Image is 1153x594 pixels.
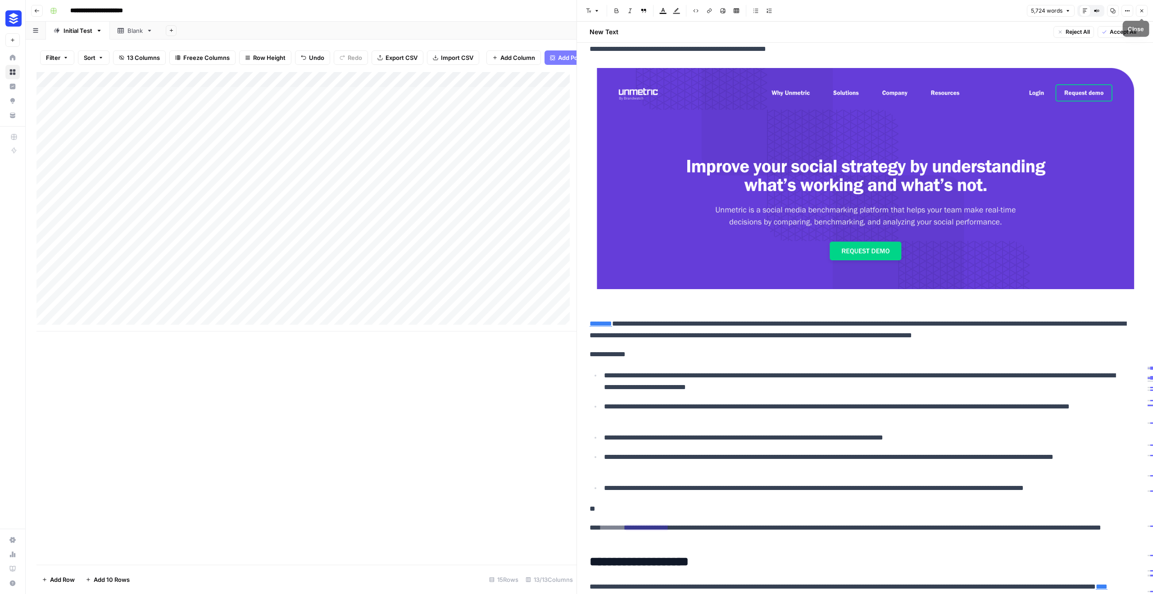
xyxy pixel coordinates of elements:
[334,50,368,65] button: Redo
[486,50,541,65] button: Add Column
[5,94,20,108] a: Opportunities
[309,53,324,62] span: Undo
[110,22,160,40] a: Blank
[5,7,20,30] button: Workspace: Buffer
[46,22,110,40] a: Initial Test
[127,26,143,35] div: Blank
[183,53,230,62] span: Freeze Columns
[5,562,20,576] a: Learning Hub
[5,108,20,122] a: Your Data
[1066,28,1090,36] span: Reject All
[1110,28,1136,36] span: Accept All
[40,50,74,65] button: Filter
[427,50,479,65] button: Import CSV
[5,50,20,65] a: Home
[94,575,130,584] span: Add 10 Rows
[5,547,20,562] a: Usage
[590,27,618,36] h2: New Text
[295,50,330,65] button: Undo
[46,53,60,62] span: Filter
[1031,7,1062,15] span: 5,724 words
[545,50,613,65] button: Add Power Agent
[36,572,80,587] button: Add Row
[522,572,576,587] div: 13/13 Columns
[5,576,20,590] button: Help + Support
[5,533,20,547] a: Settings
[1098,26,1140,38] button: Accept All
[253,53,286,62] span: Row Height
[5,10,22,27] img: Buffer Logo
[441,53,473,62] span: Import CSV
[348,53,362,62] span: Redo
[372,50,423,65] button: Export CSV
[5,79,20,94] a: Insights
[50,575,75,584] span: Add Row
[78,50,109,65] button: Sort
[1027,5,1075,17] button: 5,724 words
[80,572,135,587] button: Add 10 Rows
[1053,26,1094,38] button: Reject All
[486,572,522,587] div: 15 Rows
[127,53,160,62] span: 13 Columns
[64,26,92,35] div: Initial Test
[169,50,236,65] button: Freeze Columns
[386,53,418,62] span: Export CSV
[239,50,291,65] button: Row Height
[500,53,535,62] span: Add Column
[84,53,95,62] span: Sort
[5,65,20,79] a: Browse
[558,53,607,62] span: Add Power Agent
[113,50,166,65] button: 13 Columns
